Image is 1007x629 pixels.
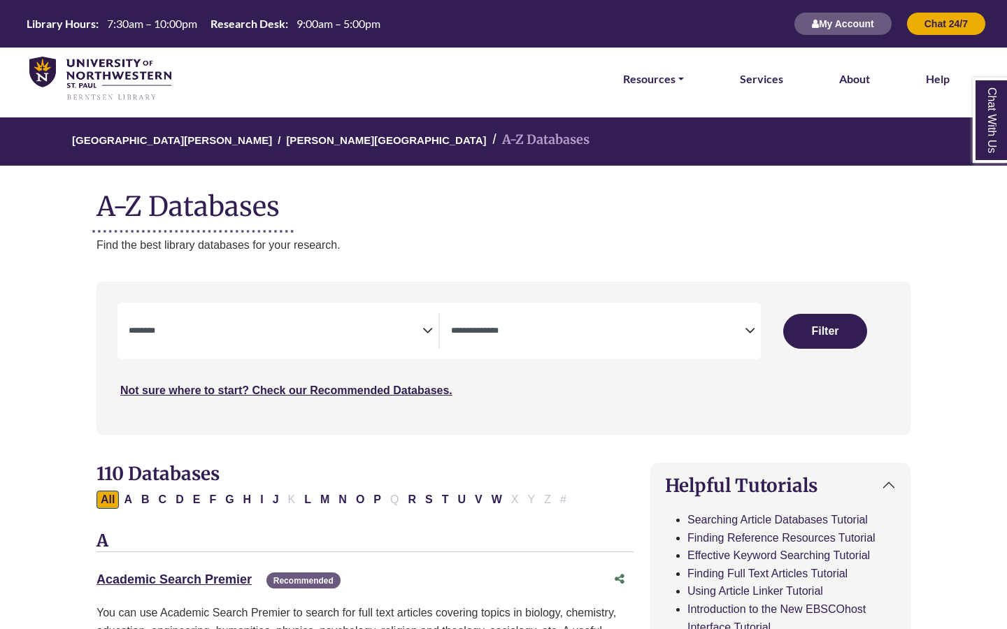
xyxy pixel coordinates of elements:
[369,491,385,509] button: Filter Results P
[97,180,910,222] h1: A-Z Databases
[687,514,868,526] a: Searching Article Databases Tutorial
[21,16,386,29] table: Hours Today
[97,572,252,586] a: Academic Search Premier
[687,549,870,561] a: Effective Keyword Searching Tutorial
[120,491,136,509] button: Filter Results A
[487,491,506,509] button: Filter Results W
[97,462,220,485] span: 110 Databases
[687,532,876,544] a: Finding Reference Resources Tutorial
[269,491,283,509] button: Filter Results J
[687,567,848,579] a: Finding Full Text Articles Tutorial
[794,12,892,36] button: My Account
[205,491,220,509] button: Filter Results F
[21,16,386,32] a: Hours Today
[171,491,188,509] button: Filter Results D
[21,16,99,31] th: Library Hours:
[687,585,823,597] a: Using Article Linker Tutorial
[316,491,334,509] button: Filter Results M
[72,132,272,146] a: [GEOGRAPHIC_DATA][PERSON_NAME]
[29,57,171,102] img: library_home
[97,531,634,552] h3: A
[97,236,910,254] p: Find the best library databases for your research.
[926,70,950,88] a: Help
[205,16,289,31] th: Research Desk:
[221,491,238,509] button: Filter Results G
[487,130,590,150] li: A-Z Databases
[352,491,369,509] button: Filter Results O
[471,491,487,509] button: Filter Results V
[794,17,892,29] a: My Account
[334,491,351,509] button: Filter Results N
[906,17,986,29] a: Chat 24/7
[286,132,486,146] a: [PERSON_NAME][GEOGRAPHIC_DATA]
[155,491,171,509] button: Filter Results C
[906,12,986,36] button: Chat 24/7
[97,282,910,434] nav: Search filters
[120,384,452,396] a: Not sure where to start? Check our Recommended Databases.
[189,491,205,509] button: Filter Results E
[239,491,256,509] button: Filter Results H
[403,491,420,509] button: Filter Results R
[107,17,197,30] span: 7:30am – 10:00pm
[97,491,119,509] button: All
[137,491,154,509] button: Filter Results B
[97,493,572,505] div: Alpha-list to filter by first letter of database name
[783,314,867,349] button: Submit for Search Results
[606,566,634,593] button: Share this database
[97,117,910,166] nav: breadcrumb
[421,491,437,509] button: Filter Results S
[453,491,470,509] button: Filter Results U
[651,463,910,507] button: Helpful Tutorials
[623,70,684,88] a: Resources
[740,70,783,88] a: Services
[266,572,341,588] span: Recommended
[300,491,315,509] button: Filter Results L
[438,491,453,509] button: Filter Results T
[129,326,422,338] textarea: Search
[256,491,267,509] button: Filter Results I
[839,70,870,88] a: About
[297,17,380,30] span: 9:00am – 5:00pm
[451,326,745,338] textarea: Search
